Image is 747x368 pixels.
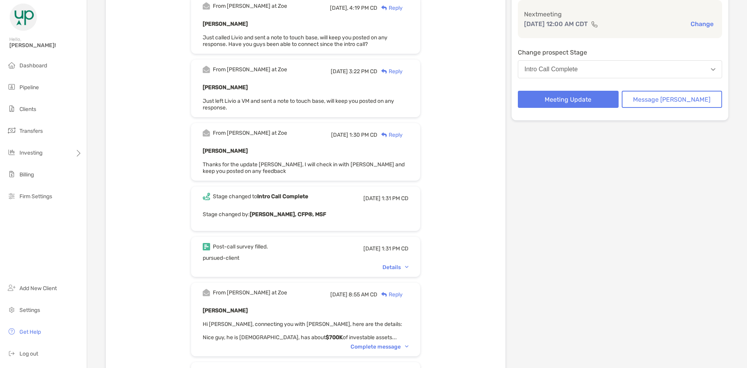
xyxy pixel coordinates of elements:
img: Reply icon [381,132,387,137]
span: [DATE] [363,195,381,202]
div: Reply [377,4,403,12]
strong: $700K [326,334,343,341]
p: Next meeting [524,9,716,19]
div: Post-call survey filled. [213,243,268,250]
b: [PERSON_NAME] [203,84,248,91]
img: investing icon [7,148,16,157]
div: From [PERSON_NAME] at Zoe [213,130,287,136]
span: [DATE] [331,132,348,138]
img: Event icon [203,243,210,250]
span: Firm Settings [19,193,52,200]
img: Chevron icon [405,345,409,348]
img: clients icon [7,104,16,113]
span: [PERSON_NAME]! [9,42,82,49]
span: [DATE], [330,5,348,11]
span: Investing [19,150,42,156]
img: Reply icon [381,292,387,297]
img: settings icon [7,305,16,314]
img: Zoe Logo [9,3,37,31]
p: Change prospect Stage [518,48,722,57]
img: firm-settings icon [7,191,16,201]
button: Message [PERSON_NAME] [622,91,722,108]
img: Event icon [203,289,210,296]
div: Details [382,264,409,271]
span: Log out [19,350,38,357]
img: add_new_client icon [7,283,16,292]
span: Thanks for the update [PERSON_NAME], I will check in with [PERSON_NAME] and keep you posted on an... [203,161,405,174]
span: [DATE] [363,245,381,252]
span: Clients [19,106,36,113]
img: communication type [591,21,598,27]
img: logout icon [7,349,16,358]
button: Intro Call Complete [518,60,722,78]
img: Event icon [203,66,210,73]
img: transfers icon [7,126,16,135]
span: Dashboard [19,62,47,69]
span: Transfers [19,128,43,134]
img: pipeline icon [7,82,16,92]
img: Event icon [203,129,210,137]
b: [PERSON_NAME], CFP®, MSF [250,211,326,218]
img: Event icon [203,2,210,10]
span: [DATE] [330,291,347,298]
img: Chevron icon [405,266,409,268]
span: pursued-client [203,255,239,261]
span: [DATE] [331,68,348,75]
p: [DATE] 12:00 AM CDT [524,19,588,29]
img: Open dropdown arrow [711,68,715,71]
span: Hi [PERSON_NAME], connecting you with [PERSON_NAME], here are the details: Nice guy, he is [DEMOG... [203,321,402,341]
div: Reply [377,67,403,76]
div: Reply [377,131,403,139]
span: Get Help [19,329,41,335]
span: Add New Client [19,285,57,292]
span: 8:55 AM CD [349,291,377,298]
div: From [PERSON_NAME] at Zoe [213,289,287,296]
span: Billing [19,171,34,178]
img: Event icon [203,193,210,200]
div: Intro Call Complete [524,66,578,73]
img: billing icon [7,169,16,179]
div: From [PERSON_NAME] at Zoe [213,3,287,9]
div: Complete message [351,343,409,350]
img: Reply icon [381,5,387,11]
div: Reply [377,291,403,299]
span: Just called Livio and sent a note to touch base, will keep you posted on any response. Have you g... [203,34,388,48]
img: Reply icon [381,69,387,74]
span: 1:31 PM CD [382,245,409,252]
span: Pipeline [19,84,39,91]
button: Change [688,20,716,28]
b: Intro Call Complete [257,193,308,200]
p: Stage changed by: [203,210,409,219]
div: Stage changed to [213,193,308,200]
span: 3:22 PM CD [349,68,377,75]
div: From [PERSON_NAME] at Zoe [213,66,287,73]
button: Meeting Update [518,91,619,108]
b: [PERSON_NAME] [203,307,248,314]
img: dashboard icon [7,60,16,70]
img: get-help icon [7,327,16,336]
span: Settings [19,307,40,313]
span: Just left Livio a VM and sent a note to touch base, will keep you posted on any response. [203,98,394,111]
span: 4:19 PM CD [349,5,377,11]
span: 1:30 PM CD [349,132,377,138]
b: [PERSON_NAME] [203,148,248,154]
span: 1:31 PM CD [382,195,409,202]
b: [PERSON_NAME] [203,21,248,27]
